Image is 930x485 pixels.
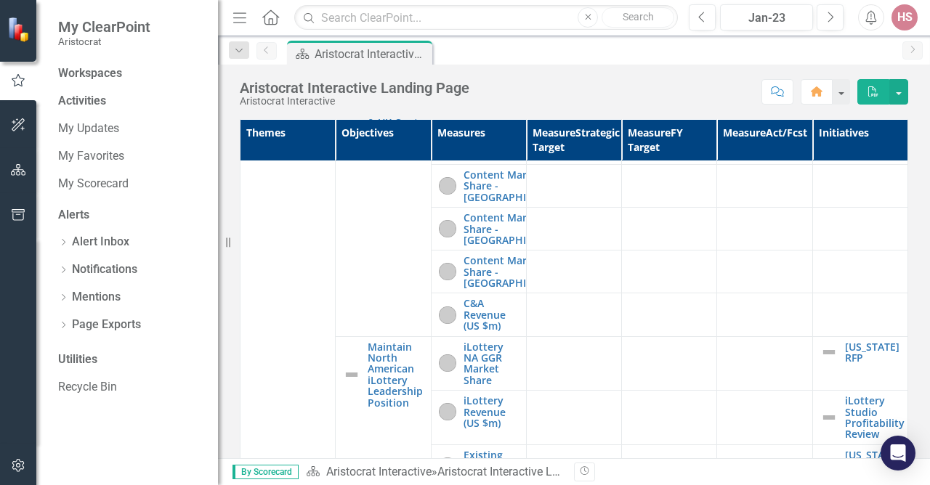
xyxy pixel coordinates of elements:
[439,177,456,195] img: Not Started
[439,220,456,237] img: Not Started
[368,341,423,408] a: Maintain North American iLottery Leadership Position
[439,354,456,372] img: Not Started
[891,4,918,30] button: HS
[7,17,33,42] img: ClearPoint Strategy
[58,93,203,110] div: Activities
[439,457,456,475] img: Not Started
[812,391,907,445] td: Double-Click to Edit Right Click for Context Menu
[602,7,674,28] button: Search
[58,36,150,47] small: Aristocrat
[72,317,141,333] a: Page Exports
[294,5,678,30] input: Search ClearPoint...
[820,409,838,426] img: Not Defined
[437,465,617,478] div: Aristocrat Interactive Landing Page
[464,298,519,331] a: C&A Revenue (US $m)
[343,366,360,383] img: Not Defined
[232,465,299,479] span: By Scorecard
[336,78,431,336] td: Double-Click to Edit Right Click for Context Menu
[240,80,469,96] div: Aristocrat Interactive Landing Page
[881,436,915,470] div: Open Intercom Messenger
[725,9,808,27] div: Jan-23
[464,449,519,483] a: Existing Account Growth %
[72,289,121,306] a: Mentions
[58,65,122,82] div: Workspaces
[845,341,900,364] a: [US_STATE] RFP
[439,306,456,324] img: Not Started
[431,293,526,336] td: Double-Click to Edit Right Click for Context Menu
[439,263,456,280] img: Not Started
[439,403,456,420] img: Not Started
[464,395,519,428] a: iLottery Revenue (US $m)
[240,96,469,107] div: Aristocrat Interactive
[623,11,654,23] span: Search
[58,351,203,368] div: Utilities
[315,45,429,63] div: Aristocrat Interactive Landing Page
[464,212,567,245] a: Content Market Share - [GEOGRAPHIC_DATA]
[58,121,203,137] a: My Updates
[58,18,150,36] span: My ClearPoint
[72,234,129,250] a: Alert Inbox
[464,341,519,386] a: iLottery NA GGR Market Share
[464,255,567,288] a: Content Market Share - [GEOGRAPHIC_DATA]
[431,391,526,445] td: Double-Click to Edit Right Click for Context Menu
[306,464,563,481] div: »
[58,207,203,224] div: Alerts
[58,379,203,396] a: Recycle Bin
[431,336,526,391] td: Double-Click to Edit Right Click for Context Menu
[58,176,203,192] a: My Scorecard
[820,343,838,361] img: Not Defined
[72,261,137,278] a: Notifications
[431,164,526,207] td: Double-Click to Edit Right Click for Context Menu
[464,169,567,203] a: Content Market Share - [GEOGRAPHIC_DATA]
[845,395,905,440] a: iLottery Studio Profitability Review
[326,465,432,478] a: Aristocrat Interactive
[58,148,203,165] a: My Favorites
[431,208,526,250] td: Double-Click to Edit Right Click for Context Menu
[431,250,526,293] td: Double-Click to Edit Right Click for Context Menu
[720,4,813,30] button: Jan-23
[812,336,907,391] td: Double-Click to Edit Right Click for Context Menu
